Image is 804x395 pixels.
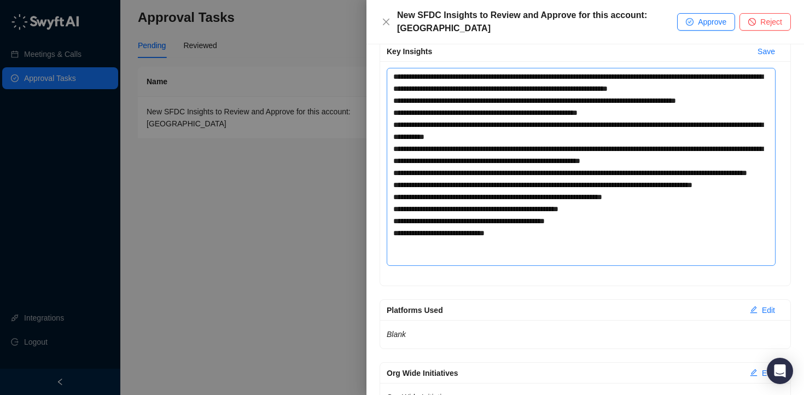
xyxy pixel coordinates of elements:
[741,364,784,382] button: Edit
[762,367,775,379] span: Edit
[748,18,756,26] span: stop
[767,358,793,384] div: Open Intercom Messenger
[387,367,741,379] div: Org Wide Initiatives
[387,68,776,266] textarea: Partnership Goals Details Key Insights
[741,301,784,319] button: Edit
[749,43,784,60] button: Save
[758,45,775,57] span: Save
[380,15,393,28] button: Close
[698,16,726,28] span: Approve
[397,9,677,35] div: New SFDC Insights to Review and Approve for this account: [GEOGRAPHIC_DATA]
[677,13,735,31] button: Approve
[686,18,694,26] span: check-circle
[387,330,406,339] em: Blank
[387,45,749,57] div: Key Insights
[750,369,758,376] span: edit
[739,13,791,31] button: Reject
[760,16,782,28] span: Reject
[382,18,391,26] span: close
[750,306,758,313] span: edit
[387,304,741,316] div: Platforms Used
[762,304,775,316] span: Edit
